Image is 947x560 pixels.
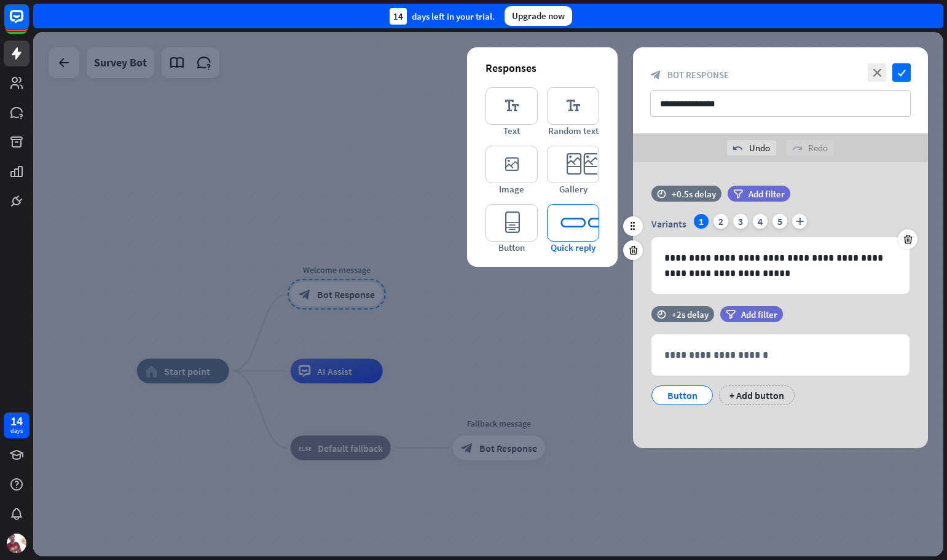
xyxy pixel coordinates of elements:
[505,6,572,26] div: Upgrade now
[741,309,777,320] span: Add filter
[651,218,686,230] span: Variants
[733,143,743,153] i: undo
[786,140,834,156] div: Redo
[672,188,716,200] div: +0.5s delay
[792,214,807,229] i: plus
[792,143,802,153] i: redo
[733,189,743,199] i: filter
[733,214,748,229] div: 3
[694,214,709,229] div: 1
[657,310,666,318] i: time
[667,69,729,81] span: Bot Response
[650,69,661,81] i: block_bot_response
[672,309,709,320] div: +2s delay
[10,427,23,435] div: days
[749,188,785,200] span: Add filter
[727,140,776,156] div: Undo
[390,8,407,25] div: 14
[662,386,702,404] div: Button
[772,214,787,229] div: 5
[4,412,29,438] a: 14 days
[868,63,886,82] i: close
[726,310,736,319] i: filter
[657,189,666,198] i: time
[10,5,47,42] button: Open LiveChat chat widget
[719,385,795,405] div: + Add button
[753,214,768,229] div: 4
[10,416,23,427] div: 14
[713,214,728,229] div: 2
[390,8,495,25] div: days left in your trial.
[892,63,911,82] i: check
